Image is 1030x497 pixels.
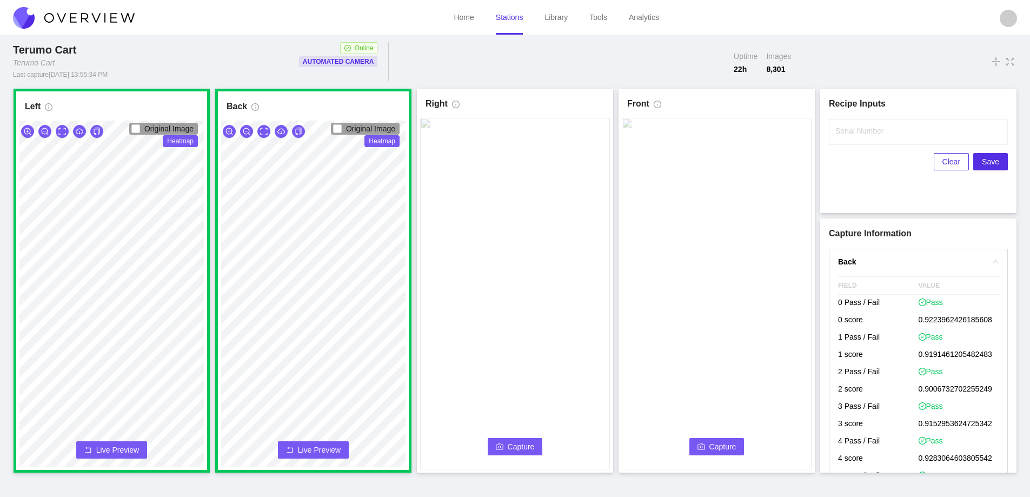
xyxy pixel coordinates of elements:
a: Analytics [629,13,659,22]
span: Uptime [734,51,757,62]
p: 0 score [838,312,919,329]
span: info-circle [251,103,259,115]
h4: Back [838,256,986,268]
span: info-circle [654,101,661,112]
button: cameraCapture [488,438,543,455]
a: Home [454,13,474,22]
h1: Recipe Inputs [829,97,1008,110]
span: check-circle [344,45,351,51]
p: 0.9223962426185608 [919,312,999,329]
span: Live Preview [96,445,139,455]
span: FIELD [838,277,919,294]
p: 3 score [838,416,919,433]
button: cloud-download [73,125,86,138]
span: copy [93,128,101,136]
span: Save [982,156,999,168]
span: Capture [508,441,535,453]
span: Heatmap [163,135,198,147]
p: Automated Camera [303,56,374,67]
div: rightBack [829,249,1007,274]
label: Serial Number [835,125,883,136]
h1: Left [25,100,41,113]
p: 4 Pass / Fail [838,433,919,450]
span: expand [58,128,66,136]
span: vertical-align-middle [991,55,1001,68]
span: 8,301 [766,64,791,75]
button: zoom-in [223,125,236,138]
span: info-circle [452,101,460,112]
p: 1 Pass / Fail [838,329,919,347]
span: Terumo Cart [13,44,76,56]
span: Pass [919,470,943,481]
button: cameraCapture [689,438,745,455]
button: copy [90,125,103,138]
button: copy [292,125,305,138]
span: copy [295,128,302,136]
span: Pass [919,401,943,412]
span: Pass [919,366,943,377]
span: check-circle [919,437,926,445]
h1: Capture Information [829,227,1008,240]
button: zoom-in [21,125,34,138]
span: rollback [286,446,294,455]
span: cloud-download [277,128,285,136]
span: right [992,259,999,265]
span: Live Preview [298,445,341,455]
span: info-circle [45,103,52,115]
h1: Right [426,97,448,110]
span: check-circle [919,299,926,306]
span: Heatmap [364,135,400,147]
p: 5 Pass / Fail [838,468,919,485]
button: Clear [934,153,969,170]
span: Pass [919,435,943,446]
p: 0.9006732702255249 [919,381,999,399]
div: Terumo Cart [13,42,81,57]
span: rollback [84,446,92,455]
button: expand [56,125,69,138]
button: cloud-download [275,125,288,138]
span: Capture [709,441,736,453]
a: Tools [589,13,607,22]
span: zoom-out [41,128,49,136]
span: Pass [919,297,943,308]
span: Online [355,43,374,54]
button: zoom-out [240,125,253,138]
div: Last capture [DATE] 13:55:34 PM [13,70,108,79]
span: Original Image [346,124,395,133]
p: 3 Pass / Fail [838,399,919,416]
div: Terumo Cart [13,57,55,68]
span: check-circle [919,368,926,375]
p: 2 Pass / Fail [838,364,919,381]
span: VALUE [919,277,999,294]
span: Pass [919,332,943,342]
span: Clear [942,156,960,168]
button: Save [973,153,1008,170]
span: zoom-out [243,128,250,136]
a: Stations [496,13,523,22]
span: expand [260,128,268,136]
span: check-circle [919,333,926,341]
span: camera [697,443,705,452]
span: zoom-in [24,128,31,136]
span: fullscreen [1005,56,1015,68]
h1: Front [627,97,649,110]
span: Images [766,51,791,62]
p: 4 score [838,450,919,468]
span: camera [496,443,503,452]
span: check-circle [919,472,926,479]
p: 0.9283064603805542 [919,450,999,468]
p: 2 score [838,381,919,399]
p: 1 score [838,347,919,364]
button: rollbackLive Preview [278,441,349,459]
h1: Back [227,100,247,113]
a: Library [544,13,568,22]
img: Overview [13,7,135,29]
span: cloud-download [76,128,83,136]
p: 0 Pass / Fail [838,295,919,312]
button: zoom-out [38,125,51,138]
button: expand [257,125,270,138]
span: zoom-in [225,128,233,136]
p: 0.9191461205482483 [919,347,999,364]
button: rollbackLive Preview [76,441,147,459]
span: check-circle [919,402,926,410]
